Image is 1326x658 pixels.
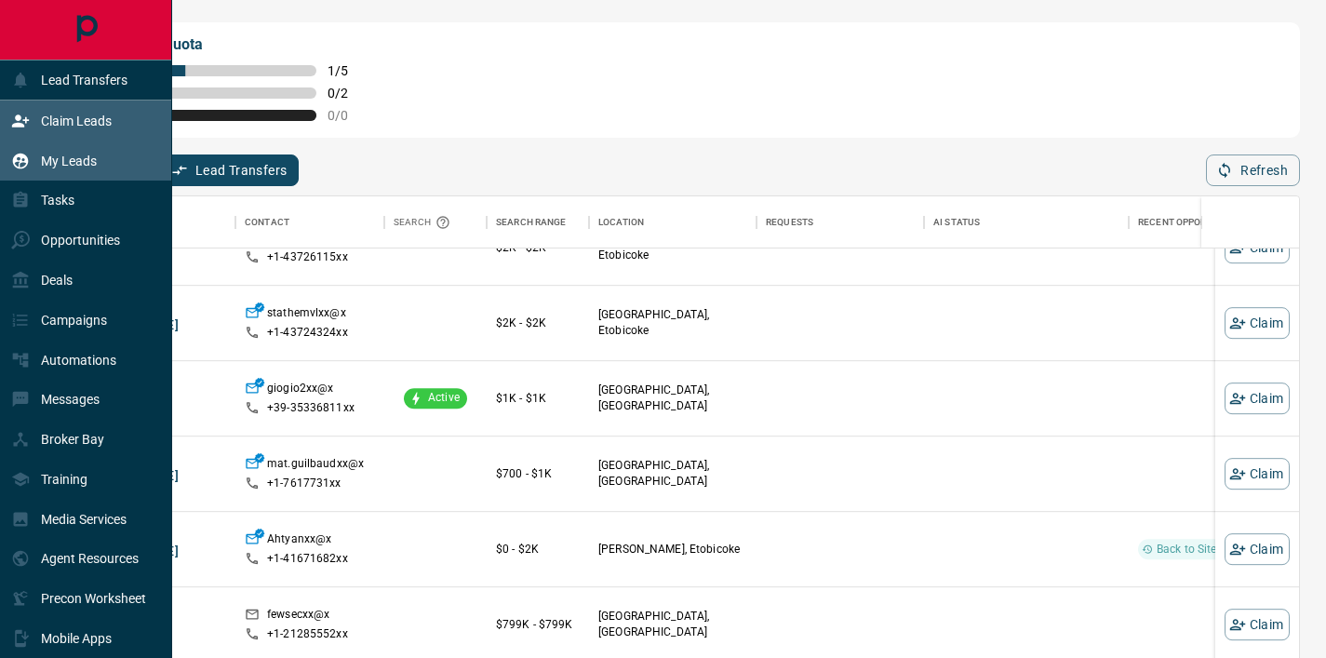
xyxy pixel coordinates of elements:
p: [GEOGRAPHIC_DATA], [GEOGRAPHIC_DATA] [598,383,747,414]
p: [GEOGRAPHIC_DATA], Etobicoke [598,232,747,263]
p: [GEOGRAPHIC_DATA], [GEOGRAPHIC_DATA] [598,609,747,640]
div: Contact [245,196,289,248]
p: $700 - $1K [496,465,580,482]
div: Requests [757,196,924,248]
p: My Daily Quota [100,34,368,56]
p: fewsecxx@x [267,607,329,626]
button: Claim [1225,609,1290,640]
div: AI Status [924,196,1129,248]
div: Search Range [487,196,589,248]
p: $2K - $2K [496,315,580,331]
div: Search [394,196,455,248]
button: Claim [1225,232,1290,263]
p: $1K - $1K [496,390,580,407]
button: Lead Transfers [161,154,300,186]
p: $799K - $799K [496,616,580,633]
button: Claim [1225,458,1290,490]
button: Claim [1225,533,1290,565]
div: Contact [235,196,384,248]
p: $2K - $2K [496,239,580,256]
p: stathemvlxx@x [267,305,346,325]
p: mat.guilbaudxx@x [267,456,364,476]
p: +1- 21285552xx [267,626,348,642]
p: +1- 7617731xx [267,476,342,491]
p: $0 - $2K [496,541,580,557]
div: Location [589,196,757,248]
span: 0 / 0 [328,108,368,123]
p: [PERSON_NAME], Etobicoke [598,542,747,557]
p: +39- 35336811xx [267,400,355,416]
div: Search Range [496,196,567,248]
div: Name [68,196,235,248]
span: 0 / 2 [328,86,368,101]
button: Refresh [1206,154,1300,186]
div: Location [598,196,644,248]
span: 1 / 5 [328,63,368,78]
span: Active [421,391,467,407]
p: [GEOGRAPHIC_DATA], Etobicoke [598,307,747,339]
button: Claim [1225,307,1290,339]
p: +1- 43724324xx [267,325,348,341]
span: Back to Site [1149,542,1225,557]
button: Claim [1225,383,1290,414]
p: +1- 43726115xx [267,249,348,265]
p: giogio2xx@x [267,381,333,400]
p: [GEOGRAPHIC_DATA], [GEOGRAPHIC_DATA] [598,458,747,490]
div: AI Status [933,196,980,248]
p: Ahtyanxx@x [267,531,331,551]
p: +1- 41671682xx [267,551,348,567]
div: Requests [766,196,813,248]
